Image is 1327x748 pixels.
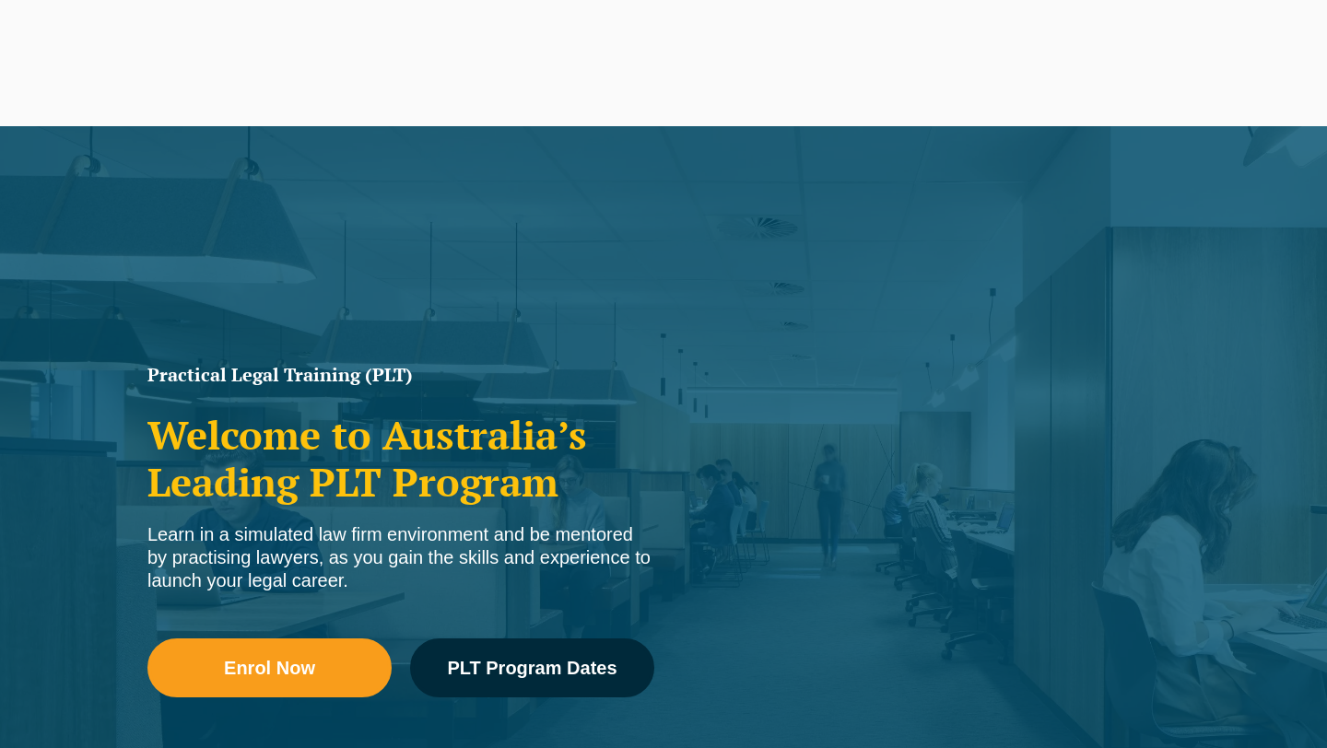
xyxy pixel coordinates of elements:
[147,412,654,505] h2: Welcome to Australia’s Leading PLT Program
[410,638,654,697] a: PLT Program Dates
[147,638,392,697] a: Enrol Now
[224,659,315,677] span: Enrol Now
[147,523,654,592] div: Learn in a simulated law firm environment and be mentored by practising lawyers, as you gain the ...
[447,659,617,677] span: PLT Program Dates
[147,366,654,384] h1: Practical Legal Training (PLT)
